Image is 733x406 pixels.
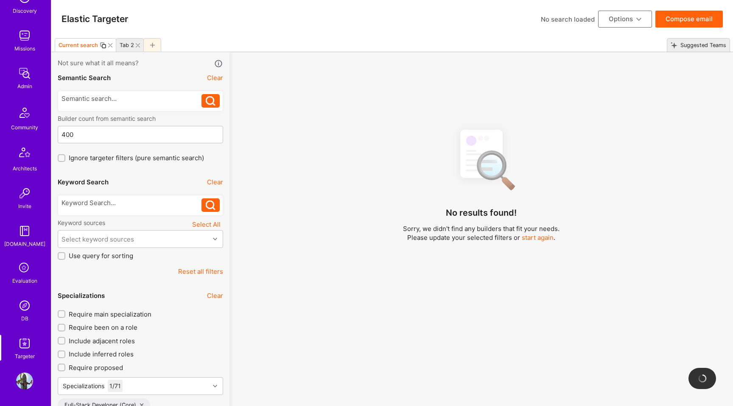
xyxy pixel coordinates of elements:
[69,153,204,162] span: Ignore targeter filters (pure semantic search)
[207,178,223,186] button: Clear
[63,381,104,390] div: Specializations
[14,44,35,53] div: Missions
[108,43,112,47] i: icon Close
[14,103,35,123] img: Community
[207,73,223,82] button: Clear
[18,202,31,211] div: Invite
[17,260,33,276] i: icon SelectionTeam
[16,373,33,389] img: User Avatar
[16,222,33,239] img: guide book
[69,336,135,345] span: Include adjacent roles
[13,164,37,173] div: Architects
[14,144,35,164] img: Architects
[213,237,217,241] i: icon Chevron
[16,185,33,202] img: Invite
[14,373,35,389] a: User Avatar
[69,251,133,260] span: Use query for sorting
[206,200,215,210] i: icon Search
[17,82,32,91] div: Admin
[16,65,33,82] img: admin teamwork
[136,43,140,47] i: icon Close
[16,335,33,352] img: Skill Targeter
[100,42,106,49] i: icon Copy
[12,276,37,285] div: Evaluation
[59,42,98,48] div: Current search
[207,291,223,300] button: Clear
[206,96,215,106] i: icon Search
[21,314,28,323] div: DB
[697,373,708,384] img: loading
[58,178,109,186] div: Keyword Search
[541,15,595,24] div: No search loaded
[522,233,554,242] button: start again
[598,11,652,28] button: Options
[62,14,128,24] h3: Elastic Targeter
[190,219,223,230] button: Select All
[445,122,518,196] img: No Results
[120,42,134,48] div: Tab 2
[13,6,37,15] div: Discovery
[58,219,105,227] label: Keyword sources
[58,114,223,122] label: Builder count from semantic search
[58,58,139,68] span: Not sure what it all means?
[108,380,123,392] div: 1 / 71
[16,297,33,314] img: Admin Search
[16,27,33,44] img: teamwork
[150,43,155,47] i: icon Plus
[58,73,111,82] div: Semantic Search
[636,17,641,22] i: icon ArrowDownBlack
[677,39,726,51] div: Suggested Teams
[214,59,224,69] i: icon Info
[62,235,134,244] div: Select keyword sources
[69,350,134,359] span: Include inferred roles
[69,310,151,319] span: Require main specialization
[655,11,723,28] button: Compose email
[213,384,217,388] i: icon Chevron
[4,239,45,248] div: [DOMAIN_NAME]
[403,224,560,233] p: Sorry, we didn't find any builders that fit your needs.
[178,267,223,276] button: Reset all filters
[11,123,38,132] div: Community
[403,233,560,242] p: Please update your selected filters or .
[58,291,105,300] div: Specializations
[69,363,123,372] span: Require proposed
[15,352,35,361] div: Targeter
[671,42,677,48] i: icon SuggestedTeamsInactive
[69,323,137,332] span: Require been on a role
[446,208,517,218] h4: No results found!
